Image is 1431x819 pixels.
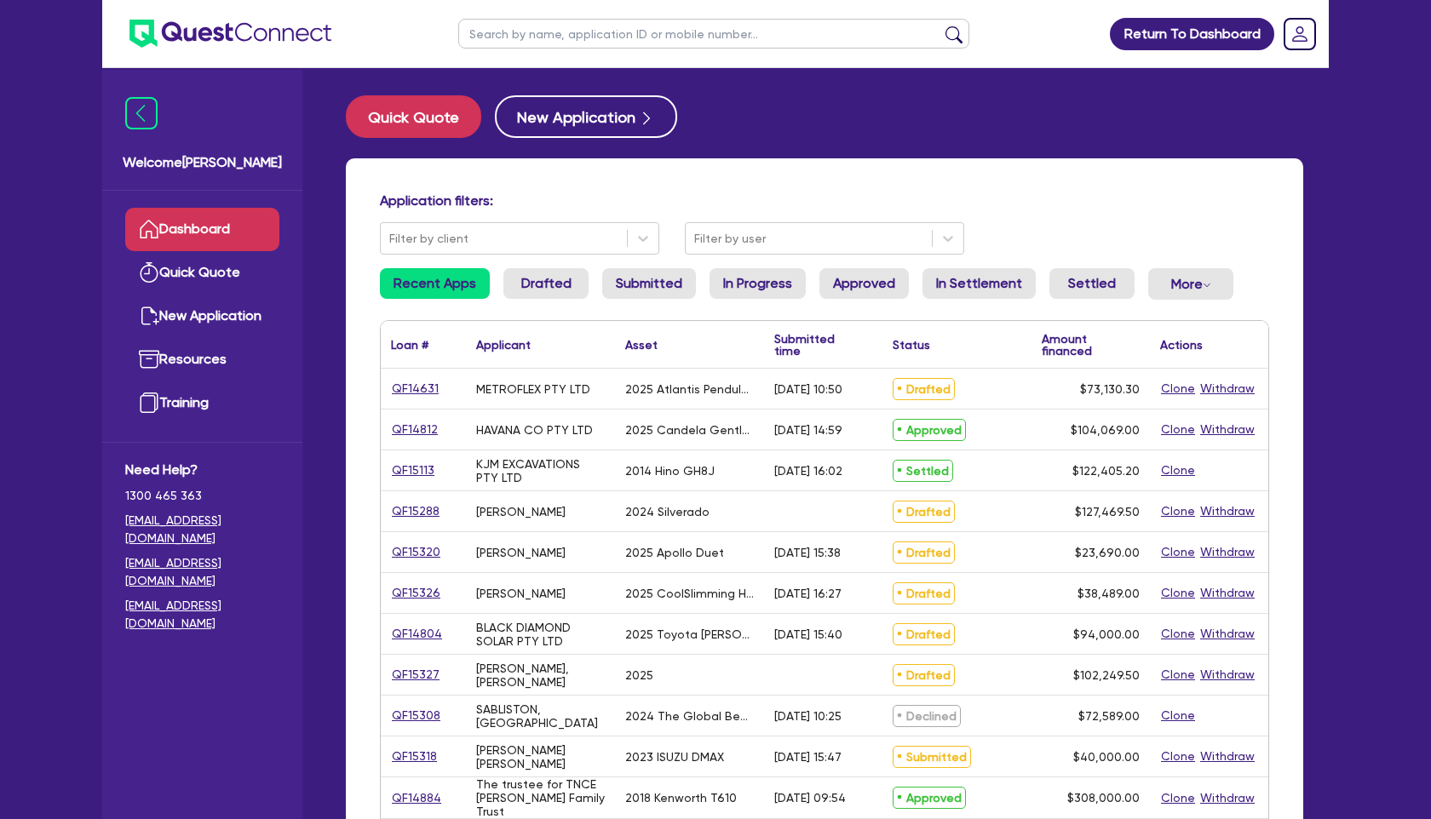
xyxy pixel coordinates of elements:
span: Drafted [893,582,955,604]
div: 2025 Toyota [PERSON_NAME] [625,627,754,641]
span: $38,489.00 [1078,587,1140,600]
button: Withdraw [1199,788,1256,808]
div: Amount financed [1042,333,1140,357]
div: 2025 Candela GentleMax Pro [625,423,754,437]
a: Return To Dashboard [1110,18,1274,50]
span: Declined [893,705,961,727]
span: Drafted [893,501,955,523]
span: Drafted [893,664,955,686]
div: 2025 [625,668,653,682]
button: Clone [1160,542,1196,562]
button: New Application [495,95,677,138]
a: QF15113 [391,461,435,480]
span: $94,000.00 [1073,627,1140,641]
button: Withdraw [1199,624,1256,644]
div: [PERSON_NAME] [476,546,566,559]
h4: Application filters: [380,192,1269,209]
div: [PERSON_NAME] [476,505,566,518]
button: Withdraw [1199,747,1256,766]
div: Status [893,339,930,351]
button: Withdraw [1199,420,1256,439]
span: Need Help? [125,460,279,480]
div: [PERSON_NAME], [PERSON_NAME] [476,661,605,689]
div: SABLISTON, [GEOGRAPHIC_DATA] [476,702,605,730]
div: [DATE] 10:50 [774,382,842,396]
a: QF14884 [391,788,442,808]
div: 2025 Atlantis Pendulum Squat (P/L) [625,382,754,396]
div: 2025 Apollo Duet [625,546,724,559]
a: [EMAIL_ADDRESS][DOMAIN_NAME] [125,512,279,547]
span: $23,690.00 [1075,546,1140,559]
a: [EMAIL_ADDRESS][DOMAIN_NAME] [125,554,279,590]
a: QF15288 [391,501,440,521]
a: QF15308 [391,706,441,725]
div: [DATE] 09:54 [774,791,846,805]
a: Resources [125,338,279,381]
div: 2018 Kenworth T610 [625,791,737,805]
div: Loan # [391,339,428,351]
span: Settled [893,460,953,482]
img: training [139,392,159,413]
div: BLACK DIAMOND SOLAR PTY LTD [476,621,605,648]
button: Quick Quote [346,95,481,138]
div: [PERSON_NAME] [PERSON_NAME] [476,743,605,770]
span: $40,000.00 [1073,750,1140,764]
button: Clone [1160,420,1196,439]
div: 2023 ISUZU DMAX [625,750,724,764]
button: Dropdown toggle [1148,268,1233,300]
span: $102,249.50 [1073,668,1140,682]
div: [PERSON_NAME] [476,587,566,600]
a: In Progress [710,268,806,299]
a: QF15320 [391,542,441,562]
a: QF14631 [391,379,440,398]
span: $104,069.00 [1071,423,1140,437]
a: QF14812 [391,420,439,439]
div: Applicant [476,339,531,351]
button: Withdraw [1199,542,1256,562]
span: Approved [893,787,966,809]
div: Actions [1160,339,1203,351]
a: Approved [819,268,909,299]
a: Submitted [602,268,696,299]
a: QF14804 [391,624,443,644]
span: Welcome [PERSON_NAME] [123,152,282,173]
div: [DATE] 10:25 [774,709,842,723]
span: Approved [893,419,966,441]
a: Training [125,381,279,425]
span: $122,405.20 [1072,464,1140,478]
div: [DATE] 16:02 [774,464,842,478]
span: $127,469.50 [1075,505,1140,518]
div: 2025 CoolSlimming HiFU [625,587,754,600]
button: Clone [1160,461,1196,480]
div: HAVANA CO PTY LTD [476,423,593,437]
div: [DATE] 16:27 [774,587,842,600]
a: Settled [1049,268,1135,299]
button: Clone [1160,747,1196,766]
button: Withdraw [1199,583,1256,603]
button: Clone [1160,706,1196,725]
div: [DATE] 14:59 [774,423,842,437]
div: [DATE] 15:40 [774,627,842,641]
a: QF15326 [391,583,441,603]
span: Submitted [893,746,971,768]
a: Recent Apps [380,268,490,299]
a: [EMAIL_ADDRESS][DOMAIN_NAME] [125,597,279,633]
span: Drafted [893,623,955,645]
div: [DATE] 15:47 [774,750,842,764]
img: icon-menu-close [125,97,158,129]
a: Quick Quote [346,95,495,138]
a: Drafted [503,268,589,299]
img: quest-connect-logo-blue [129,20,331,48]
div: [DATE] 15:38 [774,546,841,559]
img: quick-quote [139,262,159,283]
button: Clone [1160,583,1196,603]
button: Withdraw [1199,665,1256,684]
span: $73,130.30 [1080,382,1140,396]
button: Withdraw [1199,379,1256,398]
div: 2014 Hino GH8J [625,464,715,478]
a: Dropdown toggle [1278,12,1322,56]
div: Submitted time [774,333,857,357]
div: 2024 Silverado [625,505,710,518]
span: Drafted [893,378,955,400]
